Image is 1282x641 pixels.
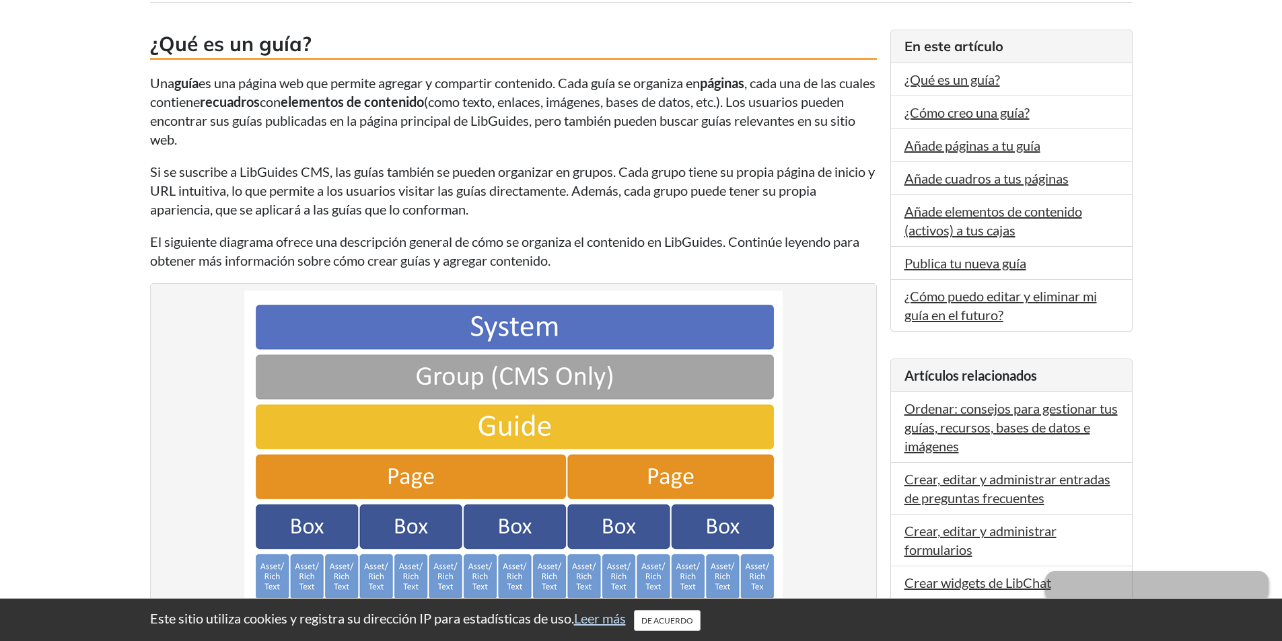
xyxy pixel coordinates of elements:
a: ¿Qué es un guía? [904,71,1000,87]
font: páginas [700,75,744,91]
font: Este sitio utiliza cookies y registra su dirección IP para estadísticas de uso. [150,610,574,626]
a: ¿Cómo creo una guía? [904,104,1030,120]
font: elementos de contenido [281,93,424,110]
font: ¿Qué es un guía? [150,31,312,56]
button: Cerca [634,610,701,631]
font: Si se suscribe a LibGuides CMS, las guías también se pueden organizar en grupos. Cada grupo tiene... [150,163,875,217]
font: (como texto, enlaces, imágenes, bases de datos, etc.). Los usuarios pueden encontrar sus guías pu... [150,93,855,147]
a: Añade páginas a tu guía [904,137,1040,153]
a: Publica tu nueva guía [904,255,1026,271]
a: Añade elementos de contenido (activos) a tus cajas [904,203,1082,238]
font: con [260,93,281,110]
a: flecha_arriba [1045,572,1269,589]
font: flecha_arriba [1052,578,1262,594]
font: DE ACUERDO [641,615,693,626]
font: Artículos relacionados [904,367,1037,383]
a: Crear, editar y administrar formularios [904,523,1057,558]
a: Leer más [574,610,626,626]
font: El siguiente diagrama ofrece una descripción general de cómo se organiza el contenido en LibGuide... [150,233,859,268]
font: guía [174,75,199,91]
img: Diagrama de la jerarquía de contenido en LibGuides, desde el sistema hasta las guías y los activos [244,291,783,608]
a: Crear, editar y administrar entradas de preguntas frecuentes [904,471,1110,506]
font: En este artículo [904,38,1003,54]
font: recuadros [200,93,260,110]
a: ¿Cómo puedo editar y eliminar mi guía en el futuro? [904,288,1097,323]
font: es una página web que permite agregar y compartir contenido. Cada guía se organiza en [199,75,700,91]
a: Crear widgets de LibChat [904,574,1051,591]
font: Una [150,75,174,91]
a: Añade cuadros a tus páginas [904,170,1069,186]
a: Ordenar: consejos para gestionar tus guías, recursos, bases de datos e imágenes [904,400,1118,454]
